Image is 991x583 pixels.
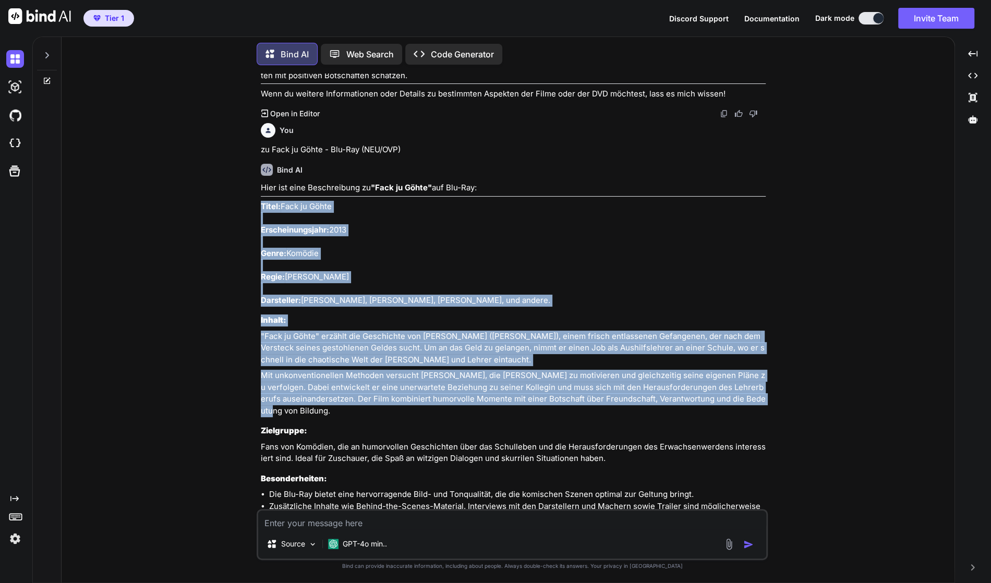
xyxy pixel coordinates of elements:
[743,539,754,550] img: icon
[328,539,339,549] img: GPT-4o mini
[261,201,766,307] p: Fack ju Göhte 2013 Komödie [PERSON_NAME] [PERSON_NAME], [PERSON_NAME], [PERSON_NAME], und andere.
[346,48,394,60] p: Web Search
[308,540,317,549] img: Pick Models
[261,201,281,211] strong: Titel:
[261,473,327,483] strong: Besonderheiten:
[6,530,24,548] img: settings
[261,295,301,305] strong: Darsteller:
[669,14,729,23] span: Discord Support
[269,501,766,524] li: Zusätzliche Inhalte wie Behind-the-Scenes-Material, Interviews mit den Darstellern und Machern so...
[898,8,974,29] button: Invite Team
[261,370,766,417] p: Mit unkonventionellen Methoden versucht [PERSON_NAME], die [PERSON_NAME] zu motivieren und gleich...
[277,165,303,175] h6: Bind AI
[261,225,329,235] strong: Erscheinungsjahr:
[93,15,101,21] img: premium
[749,110,757,118] img: dislike
[269,489,766,501] li: Die Blu-Ray bietet eine hervorragende Bild- und Tonqualität, die die komischen Szenen optimal zur...
[6,78,24,96] img: darkAi-studio
[343,539,387,549] p: GPT-4o min..
[281,48,309,60] p: Bind AI
[105,13,124,23] span: Tier 1
[280,125,294,136] h6: You
[6,50,24,68] img: darkChat
[720,110,728,118] img: copy
[8,8,71,24] img: Bind AI
[744,14,800,23] span: Documentation
[669,13,729,24] button: Discord Support
[744,13,800,24] button: Documentation
[281,539,305,549] p: Source
[734,110,743,118] img: like
[6,135,24,152] img: cloudideIcon
[261,248,286,258] strong: Genre:
[723,538,735,550] img: attachment
[257,562,768,570] p: Bind can provide inaccurate information, including about people. Always double-check its answers....
[261,441,766,465] p: Fans von Komödien, die an humorvollen Geschichten über das Schulleben und die Herausforderungen d...
[371,183,432,192] strong: "Fack ju Göhte"
[261,331,766,366] p: "Fack ju Göhte" erzählt die Geschichte von [PERSON_NAME] ([PERSON_NAME]), einem frisch entlassene...
[83,10,134,27] button: premiumTier 1
[431,48,494,60] p: Code Generator
[261,88,766,100] p: Wenn du weitere Informationen oder Details zu bestimmten Aspekten der Filme oder der DVD möchtest...
[261,144,766,156] p: zu Fack ju Göhte - Blu-Ray (NEU/OVP)
[261,426,307,435] strong: Zielgruppe:
[261,272,285,282] strong: Regie:
[261,182,766,194] p: Hier ist eine Beschreibung zu auf Blu-Ray:
[261,315,286,325] strong: Inhalt:
[815,13,854,23] span: Dark mode
[6,106,24,124] img: githubDark
[270,108,320,119] p: Open in Editor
